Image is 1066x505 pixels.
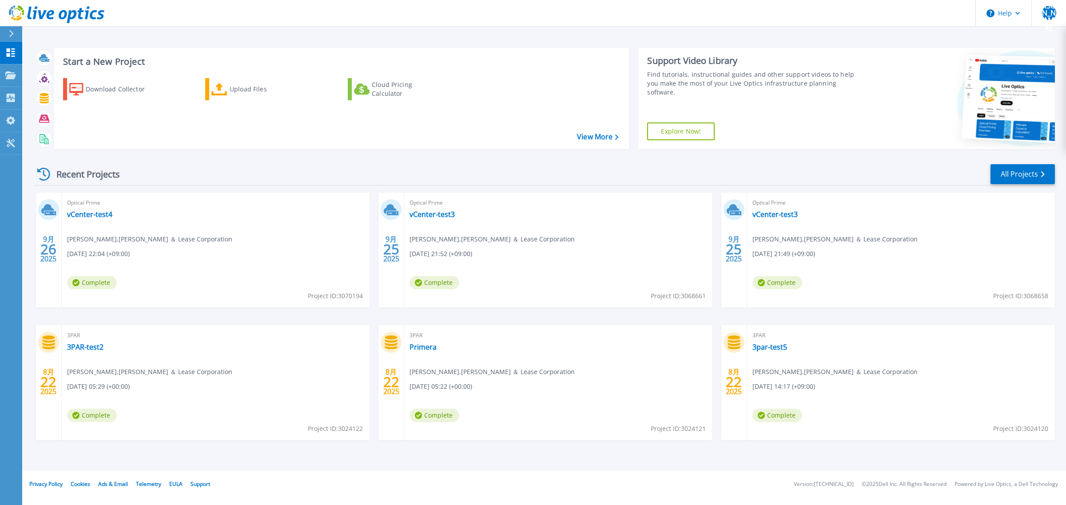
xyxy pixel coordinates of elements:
[410,249,472,259] span: [DATE] 21:52 (+09:00)
[383,366,400,398] div: 8月 2025
[726,245,742,253] span: 25
[308,291,363,301] span: Project ID: 3070194
[40,233,57,265] div: 9月 2025
[410,210,455,219] a: vCenter-test3
[191,480,210,488] a: Support
[383,245,399,253] span: 25
[67,382,130,391] span: [DATE] 05:29 (+00:00)
[348,78,447,100] a: Cloud Pricing Calculator
[726,378,742,386] span: 22
[308,424,363,434] span: Project ID: 3024122
[993,291,1048,301] span: Project ID: 3068658
[955,481,1058,487] li: Powered by Live Optics, a Dell Technology
[410,234,575,244] span: [PERSON_NAME] , [PERSON_NAME] ＆ Lease Corporation
[647,70,862,97] div: Find tutorials, instructional guides and other support videos to help you make the most of your L...
[63,78,162,100] a: Download Collector
[67,343,103,351] a: 3PAR-test2
[752,409,802,422] span: Complete
[67,276,117,289] span: Complete
[752,198,1050,208] span: Optical Prime
[63,57,618,67] h3: Start a New Project
[752,210,798,219] a: vCenter-test3
[993,424,1048,434] span: Project ID: 3024120
[651,291,706,301] span: Project ID: 3068661
[67,198,364,208] span: Optical Prime
[67,249,130,259] span: [DATE] 22:04 (+09:00)
[205,78,304,100] a: Upload Files
[383,378,399,386] span: 22
[647,55,862,67] div: Support Video Library
[752,249,815,259] span: [DATE] 21:49 (+09:00)
[410,276,459,289] span: Complete
[752,331,1050,340] span: 3PAR
[67,234,232,244] span: [PERSON_NAME] , [PERSON_NAME] ＆ Lease Corporation
[372,80,443,98] div: Cloud Pricing Calculator
[410,382,472,391] span: [DATE] 05:22 (+00:00)
[410,367,575,377] span: [PERSON_NAME] , [PERSON_NAME] ＆ Lease Corporation
[725,233,742,265] div: 9月 2025
[230,80,301,98] div: Upload Files
[67,367,232,377] span: [PERSON_NAME] , [PERSON_NAME] ＆ Lease Corporation
[752,367,918,377] span: [PERSON_NAME] , [PERSON_NAME] ＆ Lease Corporation
[410,331,707,340] span: 3PAR
[40,378,56,386] span: 22
[40,366,57,398] div: 8月 2025
[383,233,400,265] div: 9月 2025
[34,163,132,185] div: Recent Projects
[752,234,918,244] span: [PERSON_NAME] , [PERSON_NAME] ＆ Lease Corporation
[651,424,706,434] span: Project ID: 3024121
[86,80,157,98] div: Download Collector
[725,366,742,398] div: 8月 2025
[67,409,117,422] span: Complete
[136,480,161,488] a: Telemetry
[410,409,459,422] span: Complete
[410,343,437,351] a: Primera
[647,122,715,140] a: Explore Now!
[990,164,1055,184] a: All Projects
[862,481,947,487] li: © 2025 Dell Inc. All Rights Reserved
[29,480,63,488] a: Privacy Policy
[98,480,128,488] a: Ads & Email
[577,133,618,141] a: View More
[71,480,90,488] a: Cookies
[752,343,787,351] a: 3par-test5
[169,480,183,488] a: EULA
[752,382,815,391] span: [DATE] 14:17 (+09:00)
[40,245,56,253] span: 26
[67,331,364,340] span: 3PAR
[794,481,854,487] li: Version: [TECHNICAL_ID]
[752,276,802,289] span: Complete
[410,198,707,208] span: Optical Prime
[67,210,112,219] a: vCenter-test4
